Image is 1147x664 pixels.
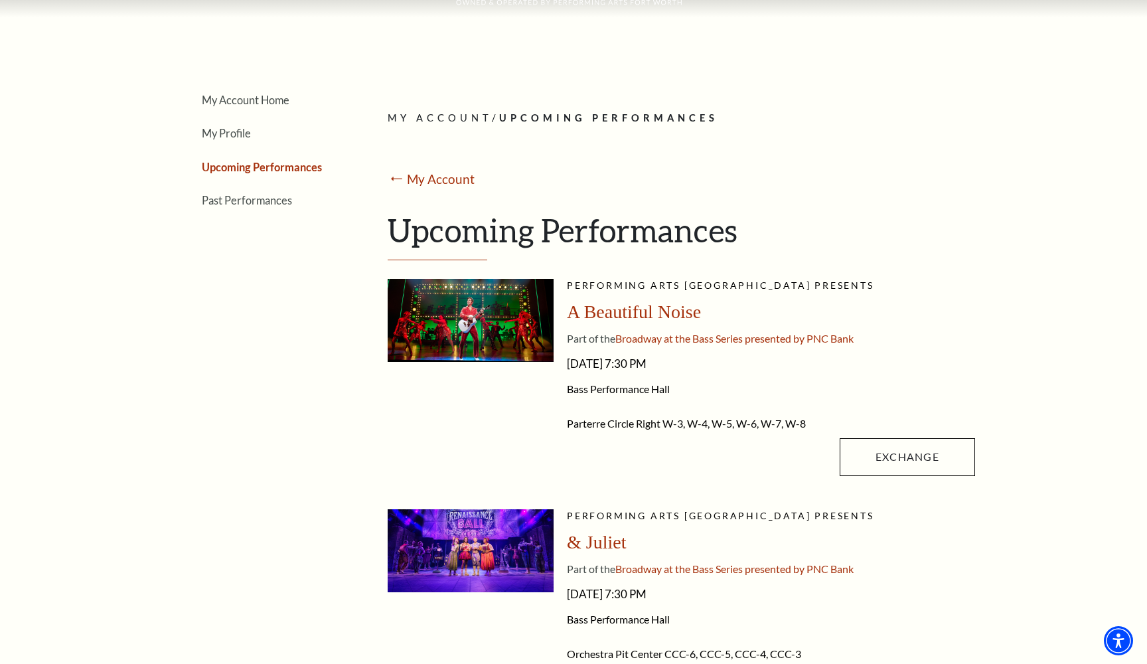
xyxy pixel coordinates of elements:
span: & Juliet [567,532,626,552]
a: Past Performances [202,194,292,207]
span: Broadway at the Bass Series presented by PNC Bank [615,562,854,575]
h1: Upcoming Performances [388,211,975,260]
span: Part of the [567,332,615,345]
span: Orchestra Pit Center [567,647,662,660]
img: abn-pdp_desktop-1600x800.jpg [388,279,554,362]
span: Parterre Circle Right [567,417,660,430]
span: W-3, W-4, W-5, W-6, W-7, W-8 [662,417,806,430]
span: Upcoming Performances [499,112,718,124]
a: My Profile [202,127,251,139]
mark: ⭠ [388,170,406,189]
span: [DATE] 7:30 PM [567,353,975,374]
p: / [388,110,975,127]
span: Broadway at the Bass Series presented by PNC Bank [615,332,854,345]
span: Performing Arts [GEOGRAPHIC_DATA] presents [567,510,874,521]
div: Accessibility Menu [1104,626,1133,655]
span: [DATE] 7:30 PM [567,584,975,605]
span: My Account [388,112,492,124]
span: Bass Performance Hall [567,613,975,626]
a: My Account Home [202,94,289,106]
span: Performing Arts [GEOGRAPHIC_DATA] presents [567,280,874,291]
span: Bass Performance Hall [567,382,975,396]
span: Part of the [567,562,615,575]
a: My Account [407,171,475,187]
span: A Beautiful Noise [567,301,701,322]
a: Upcoming Performances [202,161,322,173]
a: Exchange [840,438,975,475]
span: CCC-6, CCC-5, CCC-4, CCC-3 [664,647,801,660]
img: jul-pdp_desktop-1600x800.jpg [388,509,554,592]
